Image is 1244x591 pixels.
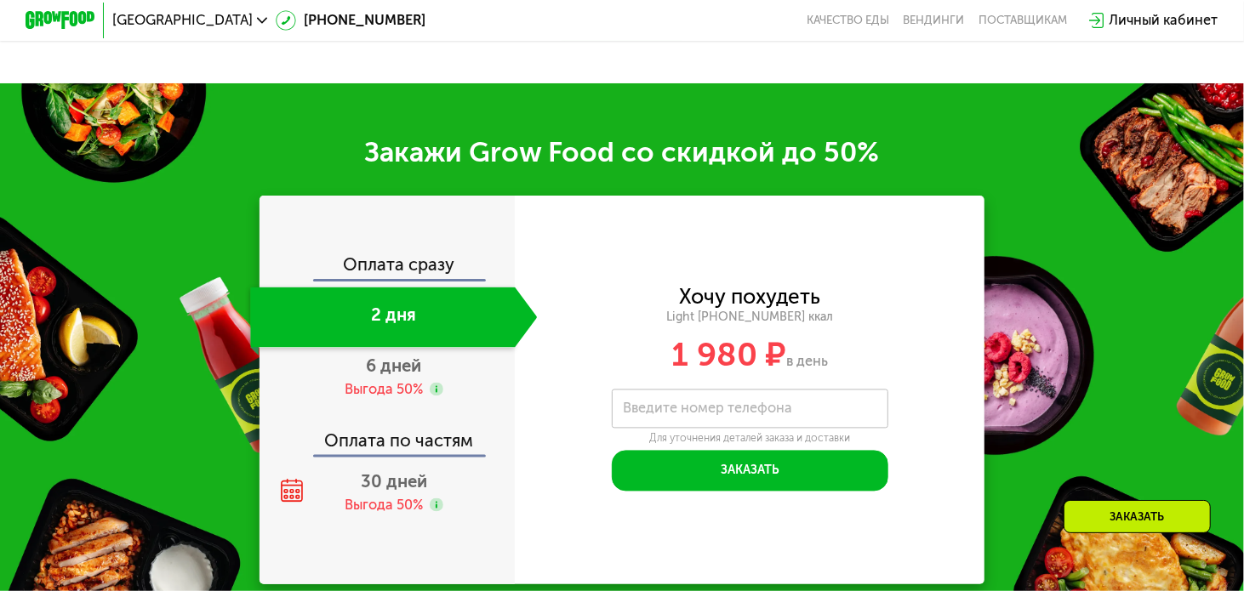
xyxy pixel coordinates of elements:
[366,356,421,377] span: 6 дней
[671,336,786,375] span: 1 980 ₽
[515,310,984,326] div: Light [PHONE_NUMBER] ккал
[261,415,516,455] div: Оплата по частям
[345,497,423,515] div: Выгода 50%
[345,381,423,400] div: Выгода 50%
[261,256,516,278] div: Оплата сразу
[276,10,425,31] a: [PHONE_NUMBER]
[112,14,253,27] span: [GEOGRAPHIC_DATA]
[786,354,828,370] span: в день
[1110,10,1218,31] div: Личный кабинет
[1064,500,1211,533] div: Заказать
[361,472,427,492] span: 30 дней
[612,433,888,446] div: Для уточнения деталей заказа и доставки
[904,14,965,27] a: Вендинги
[623,404,792,413] label: Введите номер телефона
[679,288,820,307] div: Хочу похудеть
[807,14,889,27] a: Качество еды
[612,451,888,492] button: Заказать
[979,14,1067,27] div: поставщикам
